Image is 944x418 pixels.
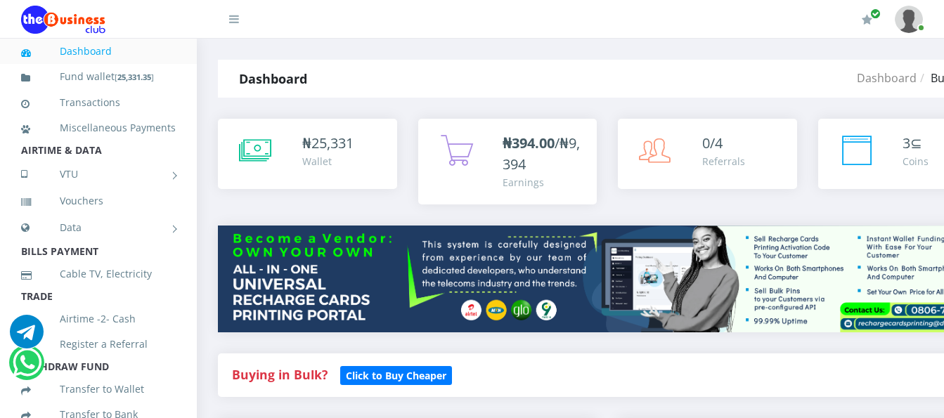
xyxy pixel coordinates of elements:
[857,70,917,86] a: Dashboard
[503,133,555,152] b: ₦394.00
[21,157,176,192] a: VTU
[702,154,745,169] div: Referrals
[115,72,154,82] small: [ ]
[870,8,881,19] span: Renew/Upgrade Subscription
[21,258,176,290] a: Cable TV, Electricity
[903,133,910,152] span: 3
[13,356,41,379] a: Chat for support
[21,60,176,93] a: Fund wallet[25,331.35]
[503,175,583,190] div: Earnings
[895,6,923,33] img: User
[862,14,872,25] i: Renew/Upgrade Subscription
[232,366,328,383] strong: Buying in Bulk?
[21,112,176,144] a: Miscellaneous Payments
[311,133,354,152] span: 25,331
[903,133,929,154] div: ⊆
[10,325,44,348] a: Chat for support
[21,185,176,217] a: Vouchers
[302,133,354,154] div: ₦
[618,119,797,189] a: 0/4 Referrals
[21,35,176,67] a: Dashboard
[346,369,446,382] b: Click to Buy Cheaper
[418,119,597,204] a: ₦394.00/₦9,394 Earnings
[340,366,452,383] a: Click to Buy Cheaper
[302,154,354,169] div: Wallet
[21,328,176,360] a: Register a Referral
[21,373,176,405] a: Transfer to Wallet
[239,70,307,87] strong: Dashboard
[21,210,176,245] a: Data
[21,6,105,34] img: Logo
[702,133,723,152] span: 0/4
[903,154,929,169] div: Coins
[117,72,151,82] b: 25,331.35
[503,133,580,174] span: /₦9,394
[21,303,176,335] a: Airtime -2- Cash
[218,119,397,189] a: ₦25,331 Wallet
[21,86,176,119] a: Transactions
